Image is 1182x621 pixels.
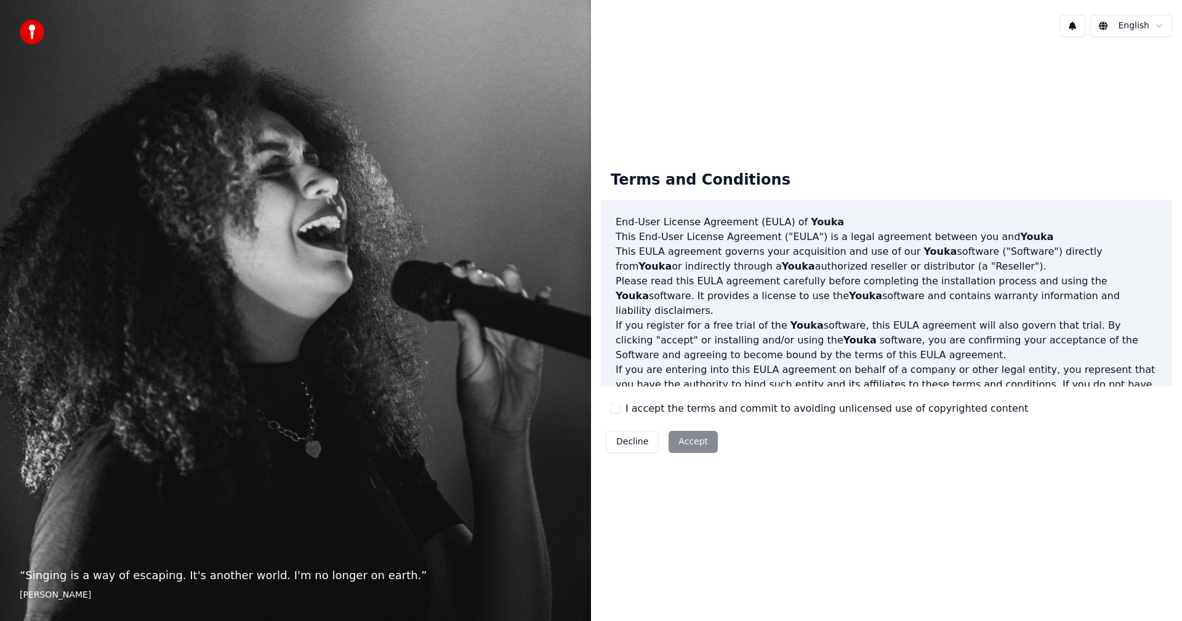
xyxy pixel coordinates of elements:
[811,216,844,228] span: Youka
[616,244,1157,274] p: This EULA agreement governs your acquisition and use of our software ("Software") directly from o...
[616,215,1157,230] h3: End-User License Agreement (EULA) of
[616,318,1157,363] p: If you register for a free trial of the software, this EULA agreement will also govern that trial...
[20,20,44,44] img: youka
[849,290,882,302] span: Youka
[1020,231,1053,242] span: Youka
[923,246,957,257] span: Youka
[616,363,1157,422] p: If you are entering into this EULA agreement on behalf of a company or other legal entity, you re...
[606,431,659,453] button: Decline
[616,274,1157,318] p: Please read this EULA agreement carefully before completing the installation process and using th...
[782,260,815,272] span: Youka
[20,589,571,601] footer: [PERSON_NAME]
[843,334,877,346] span: Youka
[638,260,672,272] span: Youka
[616,290,649,302] span: Youka
[20,567,571,584] p: “ Singing is a way of escaping. It's another world. I'm no longer on earth. ”
[616,230,1157,244] p: This End-User License Agreement ("EULA") is a legal agreement between you and
[625,401,1028,416] label: I accept the terms and commit to avoiding unlicensed use of copyrighted content
[601,161,800,200] div: Terms and Conditions
[790,319,824,331] span: Youka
